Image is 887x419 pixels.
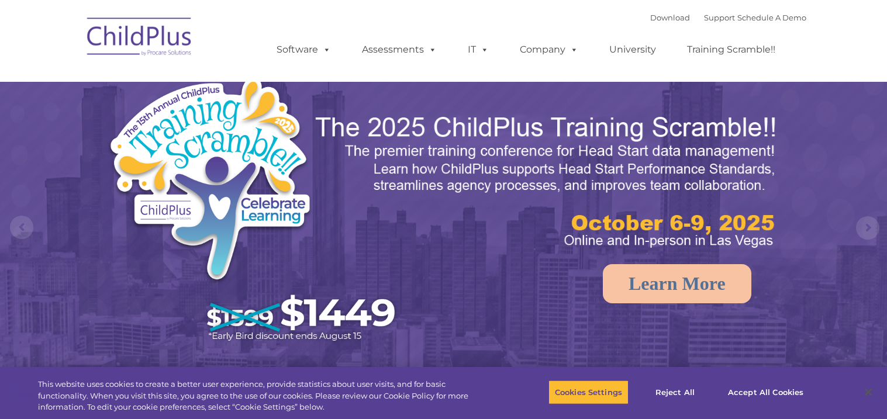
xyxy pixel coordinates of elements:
span: Phone number [163,125,212,134]
a: Schedule A Demo [737,13,806,22]
button: Accept All Cookies [722,380,810,404]
a: IT [456,38,501,61]
a: Download [650,13,690,22]
button: Cookies Settings [548,380,629,404]
a: Assessments [350,38,448,61]
button: Reject All [638,380,712,404]
span: Last name [163,77,198,86]
a: Software [265,38,343,61]
font: | [650,13,806,22]
a: Company [508,38,590,61]
button: Close [855,379,881,405]
div: This website uses cookies to create a better user experience, provide statistics about user visit... [38,379,488,413]
a: University [598,38,668,61]
a: Support [704,13,735,22]
a: Training Scramble!! [675,38,787,61]
img: ChildPlus by Procare Solutions [81,9,198,68]
a: Learn More [603,264,751,303]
